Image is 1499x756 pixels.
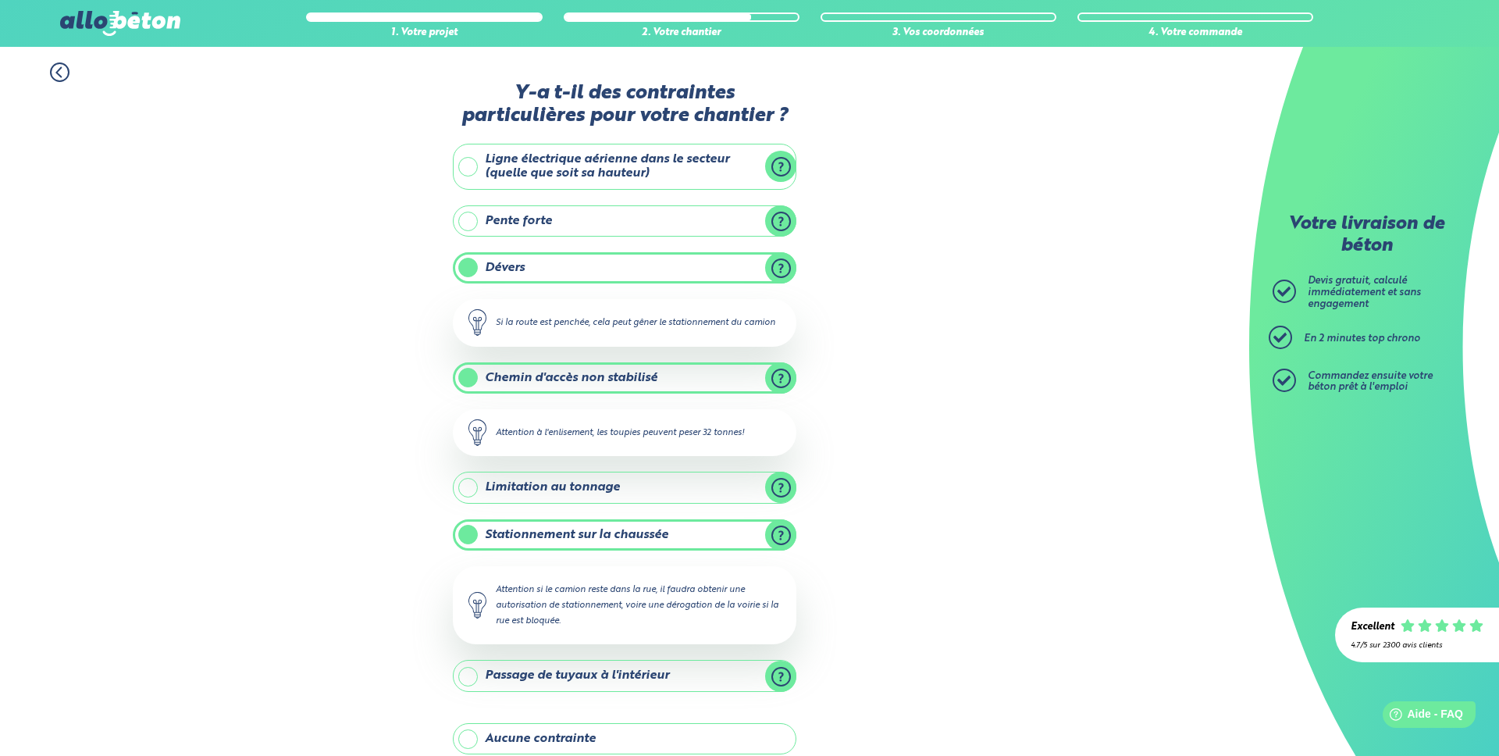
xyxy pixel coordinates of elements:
[453,299,796,346] div: Si la route est penchée, cela peut gêner le stationnement du camion
[1077,27,1313,39] div: 4. Votre commande
[564,27,799,39] div: 2. Votre chantier
[1276,214,1456,257] p: Votre livraison de béton
[1351,641,1483,650] div: 4.7/5 sur 2300 avis clients
[453,362,796,394] label: Chemin d'accès non stabilisé
[1304,333,1420,344] span: En 2 minutes top chrono
[453,252,796,283] label: Dévers
[1351,622,1394,633] div: Excellent
[453,723,796,754] label: Aucune contrainte
[453,566,796,644] div: Attention si le camion reste dans la rue, il faudra obtenir une autorisation de stationnement, vo...
[453,205,796,237] label: Pente forte
[453,82,796,128] label: Y-a t-il des contraintes particulières pour votre chantier ?
[453,409,796,456] div: Attention à l'enlisement, les toupies peuvent peser 32 tonnes!
[306,27,542,39] div: 1. Votre projet
[60,11,180,36] img: allobéton
[1308,371,1433,393] span: Commandez ensuite votre béton prêt à l'emploi
[1360,695,1482,739] iframe: Help widget launcher
[453,660,796,691] label: Passage de tuyaux à l'intérieur
[453,144,796,190] label: Ligne électrique aérienne dans le secteur (quelle que soit sa hauteur)
[1308,276,1421,308] span: Devis gratuit, calculé immédiatement et sans engagement
[821,27,1056,39] div: 3. Vos coordonnées
[453,472,796,503] label: Limitation au tonnage
[453,519,796,551] label: Stationnement sur la chaussée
